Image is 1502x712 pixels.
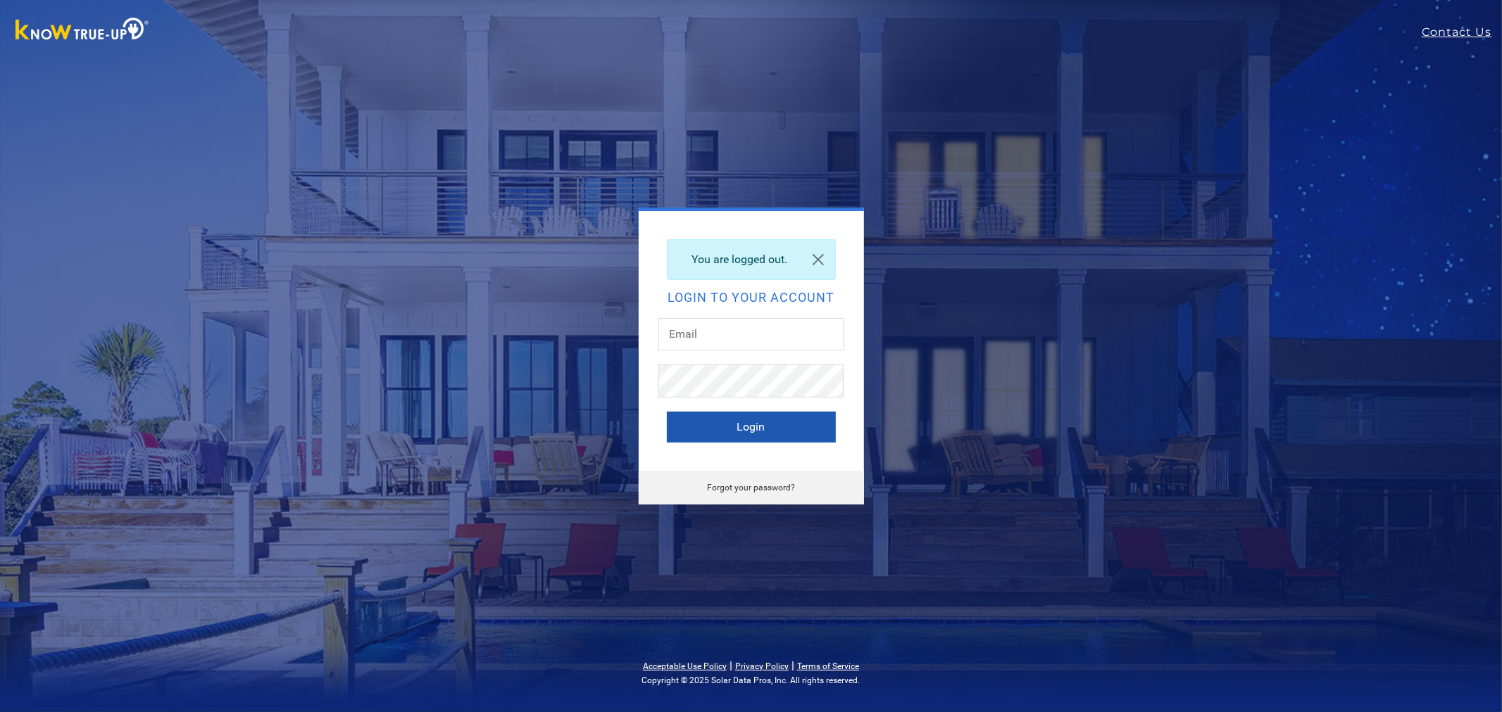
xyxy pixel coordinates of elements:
[735,661,789,671] a: Privacy Policy
[658,318,844,350] input: Email
[791,659,794,672] span: |
[643,661,727,671] a: Acceptable Use Policy
[801,240,835,279] a: Close
[8,15,156,46] img: Know True-Up
[667,239,836,280] div: You are logged out.
[667,291,836,304] h2: Login to your account
[1422,24,1502,41] a: Contact Us
[667,412,836,443] button: Login
[797,661,859,671] a: Terms of Service
[707,483,795,492] a: Forgot your password?
[730,659,732,672] span: |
